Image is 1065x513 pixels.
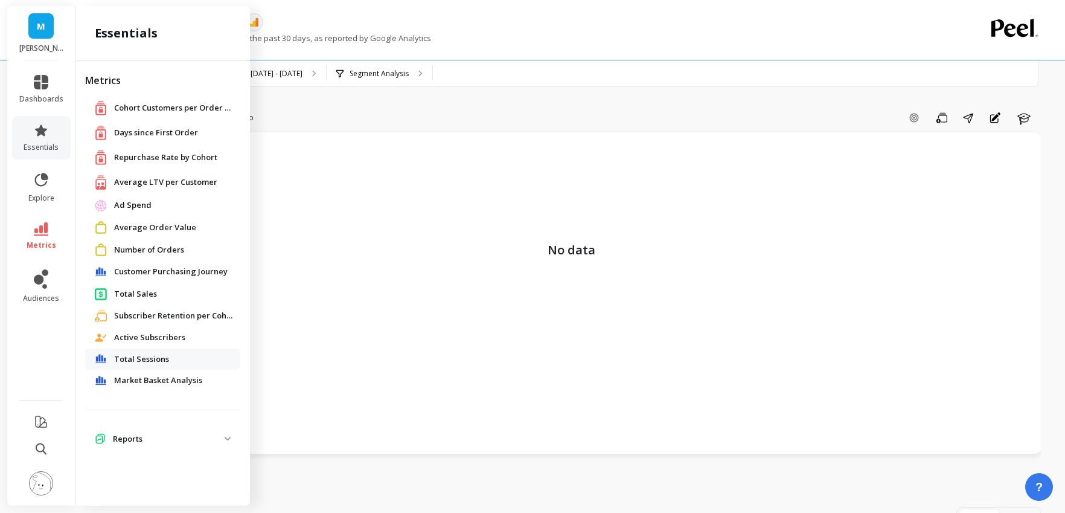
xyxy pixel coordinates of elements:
p: Sum of web analytics sessions for the past 30 days, as reported by Google Analytics [101,33,431,44]
img: navigation item icon [95,354,107,364]
span: Total Sessions [114,353,169,366]
span: metrics [27,240,56,250]
p: maude [19,44,63,53]
a: Repurchase Rate by Cohort [114,152,231,164]
a: Ad Spend [114,199,231,211]
img: down caret icon [225,437,231,440]
img: navigation item icon [95,150,107,165]
img: navigation item icon [95,433,106,444]
a: Customer Purchasing Journey [114,266,231,278]
img: navigation item icon [95,221,107,234]
a: Active Subscribers [114,332,231,344]
a: Average Order Value [114,222,231,234]
img: navigation item icon [95,175,107,190]
a: Cohort Customers per Order Count [114,102,235,114]
span: Average Order Value [114,222,196,234]
img: navigation item icon [95,199,107,211]
a: Total Sessions [114,353,231,366]
span: Market Basket Analysis [114,375,202,387]
span: ? [1035,479,1043,495]
img: navigation item icon [95,125,107,140]
span: Average LTV per Customer [114,176,217,189]
span: Active Subscribers [114,332,185,344]
a: Number of Orders [114,244,231,256]
span: Ad Spend [114,199,152,211]
span: audiences [23,294,59,303]
span: Days since First Order [114,127,198,139]
h2: Metrics [85,73,240,88]
img: navigation item icon [95,288,107,300]
span: Number of Orders [114,244,184,256]
span: explore [28,193,54,203]
a: Total Sales [114,288,231,300]
img: navigation item icon [95,244,107,256]
p: Reports [113,433,225,445]
p: Segment Analysis [350,69,409,79]
img: navigation item icon [95,334,107,342]
img: api.google_analytics_4.svg [249,17,260,28]
img: navigation item icon [95,310,107,322]
span: dashboards [19,94,63,104]
p: No data [114,144,1029,259]
span: M [37,19,45,33]
nav: Tabs [101,472,1041,500]
span: Repurchase Rate by Cohort [114,152,217,164]
img: navigation item icon [95,376,107,386]
span: Total Sales [114,288,157,300]
a: Days since First Order [114,127,231,139]
span: Customer Purchasing Journey [114,266,228,278]
img: profile picture [29,471,53,495]
span: essentials [24,143,59,152]
a: Subscriber Retention per Cohort [114,310,235,322]
h2: essentials [95,25,158,42]
img: navigation item icon [95,100,107,115]
a: Average LTV per Customer [114,176,231,189]
img: navigation item icon [95,267,107,277]
button: ? [1025,473,1053,501]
